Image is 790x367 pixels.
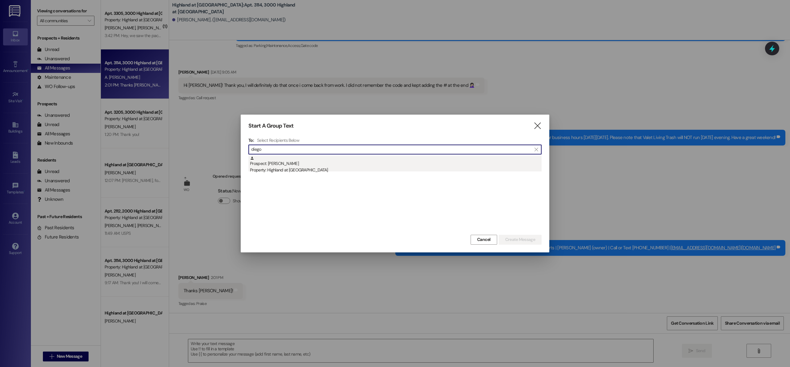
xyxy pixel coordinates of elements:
h3: To: [248,137,254,143]
i:  [534,147,538,152]
span: Create Message [505,236,535,243]
h3: Start A Group Text [248,122,293,129]
input: Search for any contact or apartment [251,145,531,154]
div: Property: Highland at [GEOGRAPHIC_DATA] [250,167,542,173]
h4: Select Recipients Below [257,137,299,143]
span: Cancel [477,236,491,243]
button: Clear text [531,145,541,154]
button: Create Message [499,235,542,245]
div: Prospect: [PERSON_NAME] [250,156,542,174]
div: Prospect: [PERSON_NAME]Property: Highland at [GEOGRAPHIC_DATA] [248,156,542,171]
button: Cancel [471,235,497,245]
i:  [533,123,542,129]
